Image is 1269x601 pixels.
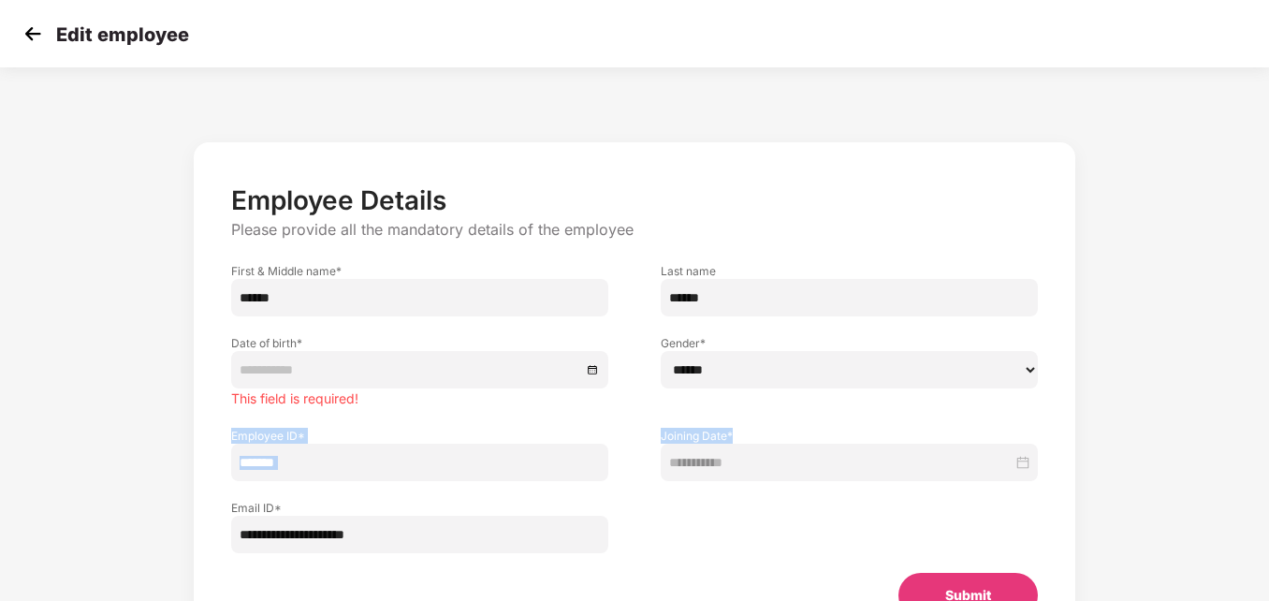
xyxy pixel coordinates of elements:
[231,184,1038,216] p: Employee Details
[661,263,1038,279] label: Last name
[231,500,608,516] label: Email ID
[231,220,1038,240] p: Please provide all the mandatory details of the employee
[231,335,608,351] label: Date of birth
[231,263,608,279] label: First & Middle name
[19,20,47,48] img: svg+xml;base64,PHN2ZyB4bWxucz0iaHR0cDovL3d3dy53My5vcmcvMjAwMC9zdmciIHdpZHRoPSIzMCIgaGVpZ2h0PSIzMC...
[661,335,1038,351] label: Gender
[231,428,608,444] label: Employee ID
[661,428,1038,444] label: Joining Date
[231,390,358,406] span: This field is required!
[56,23,189,46] p: Edit employee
